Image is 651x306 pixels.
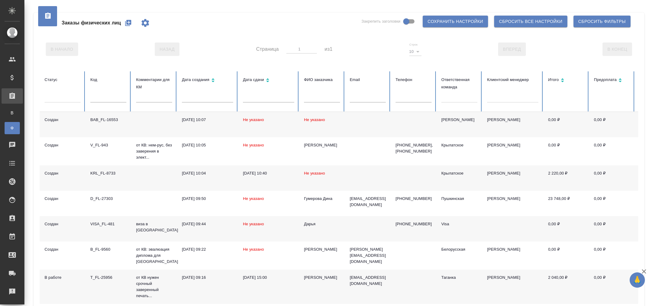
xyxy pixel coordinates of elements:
[182,221,233,227] div: [DATE] 09:44
[182,117,233,123] div: [DATE] 10:07
[543,165,589,191] td: 2 220,00 ₽
[90,170,126,176] div: KRL_FL-8733
[121,16,136,30] button: Создать
[243,275,294,281] div: [DATE] 15:00
[428,18,483,25] span: Сохранить настройки
[361,18,400,24] span: Закрепить заголовки
[45,221,81,227] div: Создан
[45,275,81,281] div: В работе
[45,117,81,123] div: Создан
[630,272,645,288] button: 🙏
[543,112,589,137] td: 0,00 ₽
[589,216,635,241] td: 0,00 ₽
[589,137,635,165] td: 0,00 ₽
[90,196,126,202] div: D_FL-27303
[350,76,386,83] div: Email
[441,170,477,176] div: Крылатское
[423,16,488,27] button: Сохранить настройки
[543,241,589,270] td: 0,00 ₽
[441,196,477,202] div: Пушкинская
[499,18,562,25] span: Сбросить все настройки
[243,222,264,226] span: Не указано
[243,143,264,147] span: Не указано
[548,76,584,85] div: Сортировка
[350,246,386,265] p: [PERSON_NAME][EMAIL_ADDRESS][DOMAIN_NAME]
[396,76,432,83] div: Телефон
[304,196,340,202] div: Гумерова Дина
[589,191,635,216] td: 0,00 ₽
[243,170,294,176] div: [DATE] 10:40
[304,275,340,281] div: [PERSON_NAME]
[8,110,17,116] span: В
[182,196,233,202] div: [DATE] 09:50
[589,241,635,270] td: 0,00 ₽
[90,142,126,148] div: V_FL-943
[182,170,233,176] div: [DATE] 10:04
[543,137,589,165] td: 0,00 ₽
[350,196,386,208] p: [EMAIL_ADDRESS][DOMAIN_NAME]
[441,76,477,91] div: Ответственная команда
[441,117,477,123] div: [PERSON_NAME]
[632,274,642,286] span: 🙏
[543,216,589,241] td: 0,00 ₽
[243,196,264,201] span: Не указано
[482,165,543,191] td: [PERSON_NAME]
[441,142,477,148] div: Крылатское
[573,16,631,27] button: Сбросить фильтры
[396,196,432,202] p: [PHONE_NUMBER]
[304,76,340,83] div: ФИО заказчика
[543,270,589,304] td: 2 040,00 ₽
[136,221,172,233] p: виза в [GEOGRAPHIC_DATA]
[396,142,432,154] p: [PHONE_NUMBER], [PHONE_NUMBER]
[589,112,635,137] td: 0,00 ₽
[487,76,538,83] div: Клиентский менеджер
[482,241,543,270] td: [PERSON_NAME]
[90,117,126,123] div: BAB_FL-16553
[8,125,17,131] span: Ф
[482,270,543,304] td: [PERSON_NAME]
[243,117,264,122] span: Не указано
[594,76,630,85] div: Сортировка
[62,19,121,27] span: Заказы физических лиц
[45,142,81,148] div: Создан
[482,112,543,137] td: [PERSON_NAME]
[136,246,172,265] p: от КВ: эвалюация диплома для [GEOGRAPHIC_DATA]
[45,76,81,83] div: Статус
[243,247,264,252] span: Не указано
[182,246,233,253] div: [DATE] 09:22
[136,76,172,91] div: Комментарии для КМ
[441,221,477,227] div: Visa
[182,275,233,281] div: [DATE] 09:16
[482,137,543,165] td: [PERSON_NAME]
[90,221,126,227] div: VISA_FL-481
[350,275,386,287] p: [EMAIL_ADDRESS][DOMAIN_NAME]
[589,165,635,191] td: 0,00 ₽
[182,142,233,148] div: [DATE] 10:05
[5,107,20,119] a: В
[182,76,233,85] div: Сортировка
[304,246,340,253] div: [PERSON_NAME]
[396,221,432,227] p: [PHONE_NUMBER]
[90,275,126,281] div: T_FL-25956
[90,76,126,83] div: Код
[578,18,626,25] span: Сбросить фильтры
[482,191,543,216] td: [PERSON_NAME]
[136,142,172,160] p: от КВ: нем-рус, без заверения в элект...
[45,196,81,202] div: Создан
[304,171,325,175] span: Не указано
[441,246,477,253] div: Белорусская
[45,170,81,176] div: Создан
[90,246,126,253] div: B_FL-9560
[243,76,294,85] div: Сортировка
[5,122,20,134] a: Ф
[494,16,567,27] button: Сбросить все настройки
[45,246,81,253] div: Создан
[441,275,477,281] div: Таганка
[136,275,172,299] p: от КВ нужен срочный заверенный печать...
[304,142,340,148] div: [PERSON_NAME]
[543,191,589,216] td: 23 748,00 ₽
[589,270,635,304] td: 0,00 ₽
[304,221,340,227] div: Дарья
[304,117,325,122] span: Не указано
